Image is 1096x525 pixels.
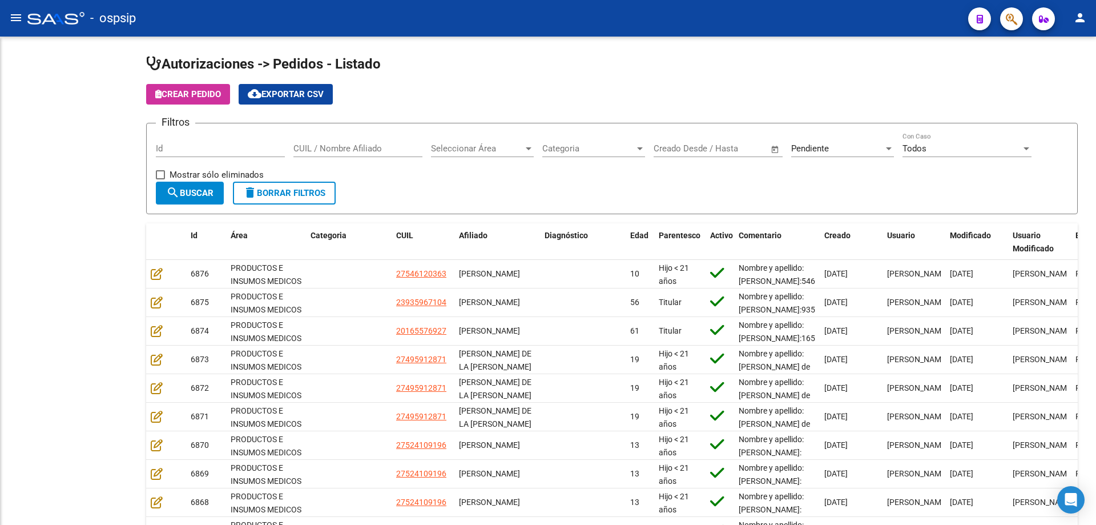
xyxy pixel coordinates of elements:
span: [DATE] [950,326,973,335]
span: Hijo < 21 años [659,378,689,400]
span: [PERSON_NAME] [459,269,520,278]
button: Open calendar [769,143,782,156]
datatable-header-cell: Creado [820,223,883,261]
span: 19 [630,355,639,364]
span: [DATE] [824,326,848,335]
span: [DATE] [824,440,848,450]
span: [PERSON_NAME] [1013,498,1074,507]
span: [DATE] [950,469,973,478]
datatable-header-cell: CUIL [392,223,454,261]
span: [PERSON_NAME] [1013,269,1074,278]
datatable-header-cell: Usuario Modificado [1008,223,1071,261]
span: Nombre y apellido: [PERSON_NAME]:54612036 NO POSEE CUD, SOLICITE RESUMEN DE HC [739,263,838,324]
span: 27546120363 [396,269,446,278]
span: 6871 [191,412,209,421]
span: Todos [902,143,926,154]
span: - ospsip [90,6,136,31]
span: Área [231,231,248,240]
span: 6876 [191,269,209,278]
span: 6870 [191,440,209,450]
span: [PERSON_NAME] [1013,298,1074,307]
span: [PERSON_NAME] [459,298,520,307]
button: Crear Pedido [146,84,230,105]
span: Nombre y apellido: [PERSON_NAME]:93596710 Clínica Providencia [739,292,838,327]
span: 56 [630,298,639,307]
datatable-header-cell: Modificado [945,223,1008,261]
span: PRODUCTOS E INSUMOS MEDICOS [231,349,301,371]
span: Hijo < 21 años [659,463,689,486]
span: Hijo < 21 años [659,492,689,514]
span: [PERSON_NAME] [459,326,520,335]
span: 61 [630,326,639,335]
span: Titular [659,326,682,335]
mat-icon: search [166,186,180,199]
span: 19 [630,412,639,421]
span: 6868 [191,498,209,507]
span: [PERSON_NAME] [1013,412,1074,421]
datatable-header-cell: Categoria [306,223,392,261]
span: [PERSON_NAME] [1013,355,1074,364]
span: [PERSON_NAME] [459,498,520,507]
span: [PERSON_NAME] [1013,326,1074,335]
span: [DATE] [950,298,973,307]
span: [DATE] [824,498,848,507]
span: Nombre y apellido: [PERSON_NAME] de la [PERSON_NAME]:49591287 Domicilio [STREET_ADDRESS][PERSON_N... [739,378,838,504]
span: [DATE] [950,383,973,392]
span: PRODUCTOS E INSUMOS MEDICOS [231,320,301,343]
datatable-header-cell: Comentario [734,223,820,261]
button: Exportar CSV [239,84,333,105]
datatable-header-cell: Id [186,223,226,261]
span: Nombre y apellido: [PERSON_NAME] de la [PERSON_NAME]:49591287 Domicilio [STREET_ADDRESS][PERSON_N... [739,349,838,475]
span: 10 [630,269,639,278]
span: [PERSON_NAME] DE LA [PERSON_NAME] [459,406,531,428]
span: PRODUCTOS E INSUMOS MEDICOS [231,492,301,514]
span: 27524109196 [396,440,446,450]
span: [PERSON_NAME] [887,469,948,478]
datatable-header-cell: Parentesco [654,223,706,261]
span: Diagnóstico [545,231,588,240]
h3: Filtros [156,114,195,130]
span: [PERSON_NAME] [1013,469,1074,478]
button: Borrar Filtros [233,182,336,205]
span: 23935967104 [396,298,446,307]
span: [PERSON_NAME] DE LA [PERSON_NAME] [459,349,531,371]
span: Seleccionar Área [431,143,523,154]
span: PRODUCTOS E INSUMOS MEDICOS [231,378,301,400]
input: Start date [654,143,691,154]
span: Id [191,231,198,240]
input: End date [701,143,756,154]
span: 6872 [191,383,209,392]
mat-icon: person [1073,11,1087,25]
span: [DATE] [950,269,973,278]
mat-icon: delete [243,186,257,199]
datatable-header-cell: Diagnóstico [540,223,626,261]
datatable-header-cell: Área [226,223,306,261]
span: Pendiente [791,143,829,154]
span: [PERSON_NAME] [459,469,520,478]
span: 13 [630,469,639,478]
span: [PERSON_NAME] [887,412,948,421]
span: Hijo < 21 años [659,435,689,457]
span: Parentesco [659,231,700,240]
datatable-header-cell: Edad [626,223,654,261]
span: 27524109196 [396,469,446,478]
span: [PERSON_NAME] [887,383,948,392]
span: [DATE] [824,355,848,364]
span: PRODUCTOS E INSUMOS MEDICOS [231,435,301,457]
span: [PERSON_NAME] [887,440,948,450]
span: Buscar [166,188,213,198]
span: 27495912871 [396,383,446,392]
span: PRODUCTOS E INSUMOS MEDICOS [231,263,301,286]
span: [DATE] [824,298,848,307]
span: [PERSON_NAME] [1013,440,1074,450]
span: CUIL [396,231,413,240]
span: [PERSON_NAME] [887,355,948,364]
div: Open Intercom Messenger [1057,486,1085,514]
datatable-header-cell: Usuario [883,223,945,261]
span: [PERSON_NAME] DE LA [PERSON_NAME] [459,378,531,400]
span: 6873 [191,355,209,364]
span: Autorizaciones -> Pedidos - Listado [146,56,381,72]
span: Edad [630,231,648,240]
span: PRODUCTOS E INSUMOS MEDICOS [231,406,301,428]
span: PRODUCTOS E INSUMOS MEDICOS [231,463,301,486]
